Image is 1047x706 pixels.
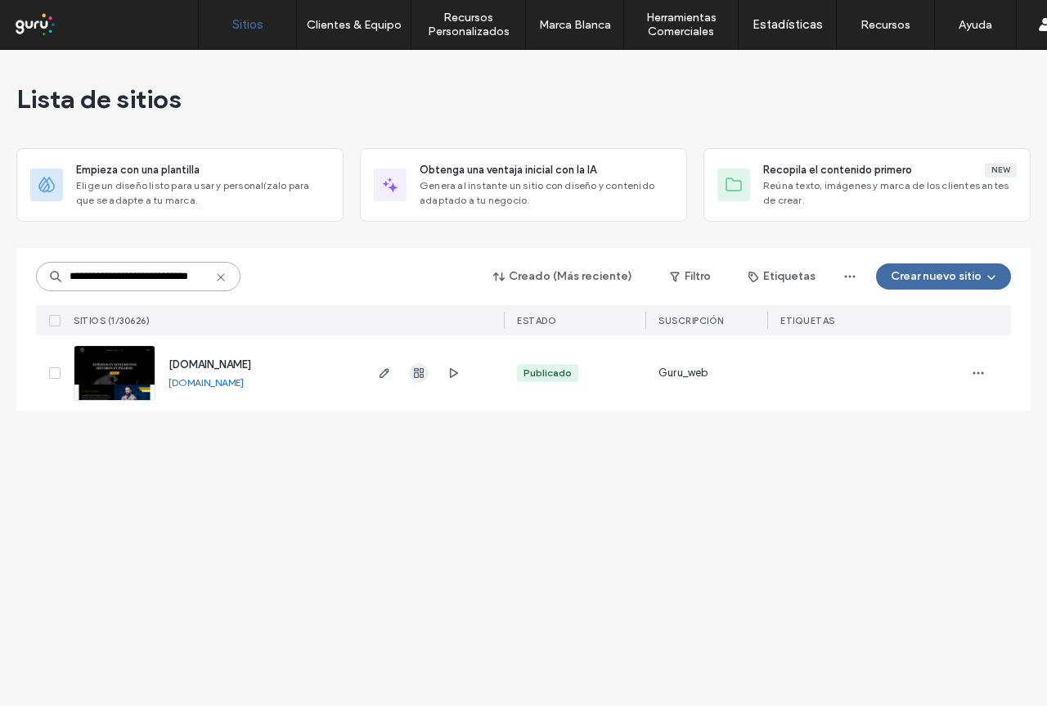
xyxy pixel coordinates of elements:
[763,162,912,178] span: Recopila el contenido primero
[420,178,673,208] span: Genera al instante un sitio con diseño y contenido adaptado a tu negocio.
[16,83,182,115] span: Lista de sitios
[307,18,402,32] label: Clientes & Equipo
[734,263,830,290] button: Etiquetas
[517,315,556,326] span: ESTADO
[479,263,647,290] button: Creado (Más reciente)
[780,315,835,326] span: ETIQUETAS
[658,315,724,326] span: Suscripción
[16,148,344,222] div: Empieza con una plantillaElige un diseño listo para usar y personalízalo para que se adapte a tu ...
[959,18,992,32] label: Ayuda
[74,315,150,326] span: SITIOS (1/30626)
[654,263,727,290] button: Filtro
[169,358,251,371] a: [DOMAIN_NAME]
[232,17,263,32] label: Sitios
[523,366,572,380] div: Publicado
[985,163,1017,178] div: New
[658,365,708,381] span: Guru_web
[703,148,1031,222] div: Recopila el contenido primeroNewReúna texto, imágenes y marca de los clientes antes de crear.
[360,148,687,222] div: Obtenga una ventaja inicial con la IAGenera al instante un sitio con diseño y contenido adaptado ...
[420,162,596,178] span: Obtenga una ventaja inicial con la IA
[763,178,1017,208] span: Reúna texto, imágenes y marca de los clientes antes de crear.
[411,11,525,38] label: Recursos Personalizados
[861,18,910,32] label: Recursos
[76,162,200,178] span: Empieza con una plantilla
[624,11,738,38] label: Herramientas Comerciales
[876,263,1011,290] button: Crear nuevo sitio
[169,376,244,389] a: [DOMAIN_NAME]
[35,11,80,26] span: Ayuda
[539,18,611,32] label: Marca Blanca
[753,17,823,32] label: Estadísticas
[76,178,330,208] span: Elige un diseño listo para usar y personalízalo para que se adapte a tu marca.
